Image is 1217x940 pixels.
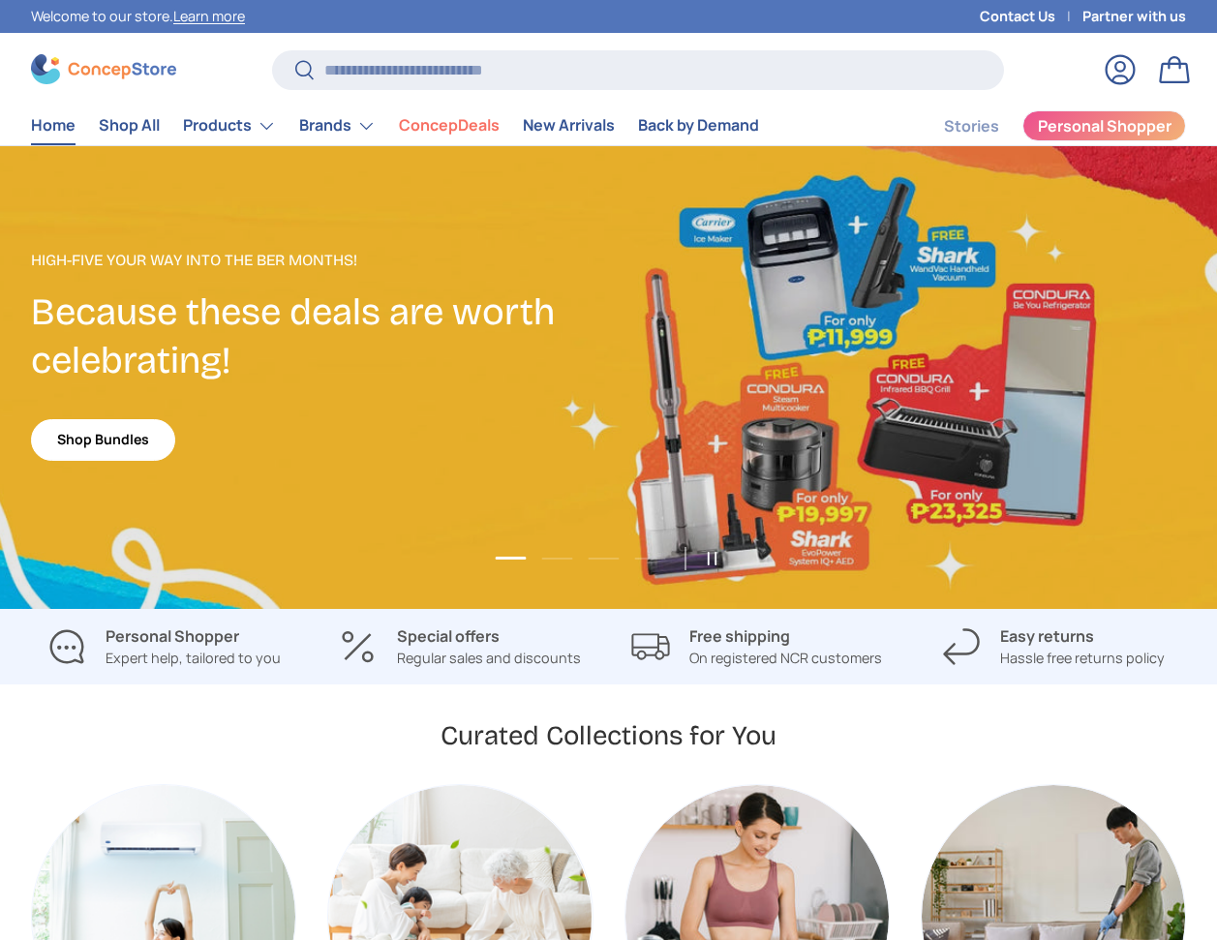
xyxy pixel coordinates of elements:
p: On registered NCR customers [689,648,882,669]
nav: Primary [31,106,759,145]
a: New Arrivals [523,106,615,144]
img: ConcepStore [31,54,176,84]
summary: Products [171,106,288,145]
a: Free shipping On registered NCR customers [624,624,890,669]
p: Hassle free returns policy [1000,648,1165,669]
p: Regular sales and discounts [397,648,581,669]
a: Easy returns Hassle free returns policy [921,624,1186,669]
strong: Easy returns [1000,625,1094,647]
h2: Because these deals are worth celebrating! [31,288,609,385]
a: Shop Bundles [31,419,175,461]
p: High-Five Your Way Into the Ber Months! [31,249,609,272]
a: Brands [299,106,376,145]
a: Back by Demand [638,106,759,144]
span: Personal Shopper [1038,118,1171,134]
a: ConcepDeals [399,106,500,144]
nav: Secondary [898,106,1186,145]
p: Welcome to our store. [31,6,245,27]
a: Home [31,106,76,144]
a: Learn more [173,7,245,25]
strong: Special offers [397,625,500,647]
p: Expert help, tailored to you [106,648,281,669]
h2: Curated Collections for You [441,718,776,753]
a: Contact Us [980,6,1082,27]
a: Stories [944,107,999,145]
a: Shop All [99,106,160,144]
a: Personal Shopper Expert help, tailored to you [31,624,296,669]
strong: Free shipping [689,625,790,647]
a: Special offers Regular sales and discounts [327,624,593,669]
a: Partner with us [1082,6,1186,27]
strong: Personal Shopper [106,625,239,647]
summary: Brands [288,106,387,145]
a: Personal Shopper [1022,110,1186,141]
a: Products [183,106,276,145]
